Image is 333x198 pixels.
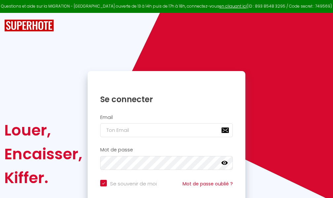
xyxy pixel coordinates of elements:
a: en cliquant ici [219,3,247,9]
h2: Mot de passe [100,147,233,153]
div: Kiffer. [4,166,82,190]
a: Mot de passe oublié ? [183,180,233,187]
h1: Se connecter [100,94,233,104]
h2: Email [100,115,233,120]
img: SuperHote logo [4,20,54,32]
div: Louer, [4,118,82,142]
input: Ton Email [100,123,233,137]
div: Encaisser, [4,142,82,166]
